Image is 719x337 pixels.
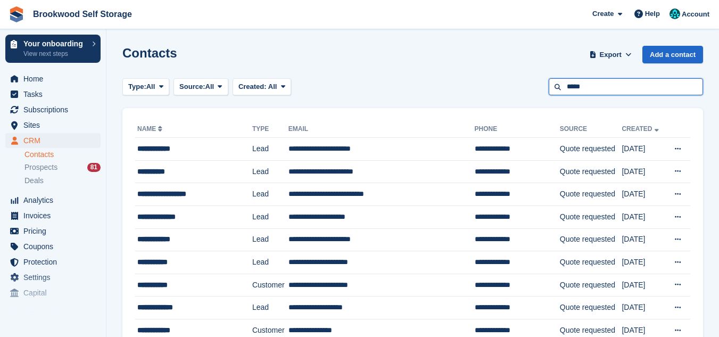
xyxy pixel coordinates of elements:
img: Holly/Tom/Duncan [670,9,680,19]
span: Protection [23,254,87,269]
th: Type [252,121,288,138]
a: menu [5,239,101,254]
h1: Contacts [122,46,177,60]
a: Created [622,125,660,133]
td: Lead [252,206,288,228]
span: Sites [23,118,87,133]
span: Coupons [23,239,87,254]
td: Quote requested [560,183,622,206]
td: Customer [252,274,288,297]
td: Quote requested [560,206,622,228]
td: [DATE] [622,206,665,228]
td: [DATE] [622,138,665,161]
td: [DATE] [622,183,665,206]
td: Quote requested [560,251,622,274]
span: Deals [24,176,44,186]
span: CRM [23,133,87,148]
span: Pricing [23,224,87,239]
span: Type: [128,81,146,92]
span: Created: [238,83,267,91]
span: All [205,81,214,92]
span: All [268,83,277,91]
td: Lead [252,228,288,251]
a: menu [5,118,101,133]
span: Settings [23,270,87,285]
span: Analytics [23,193,87,208]
a: menu [5,285,101,300]
td: Quote requested [560,297,622,319]
th: Source [560,121,622,138]
span: All [146,81,155,92]
span: Create [592,9,614,19]
td: [DATE] [622,274,665,297]
td: Lead [252,251,288,274]
a: menu [5,87,101,102]
span: Source: [179,81,205,92]
span: Invoices [23,208,87,223]
span: Account [682,9,709,20]
a: Name [137,125,164,133]
td: Lead [252,138,288,161]
td: [DATE] [622,228,665,251]
td: [DATE] [622,251,665,274]
a: menu [5,254,101,269]
span: Home [23,71,87,86]
button: Export [587,46,634,63]
span: Tasks [23,87,87,102]
td: Quote requested [560,274,622,297]
span: Export [600,50,622,60]
a: menu [5,270,101,285]
img: stora-icon-8386f47178a22dfd0bd8f6a31ec36ba5ce8667c1dd55bd0f319d3a0aa187defe.svg [9,6,24,22]
a: menu [5,224,101,239]
div: 81 [87,163,101,172]
a: Your onboarding View next steps [5,35,101,63]
button: Source: All [173,78,228,96]
span: Help [645,9,660,19]
a: Deals [24,175,101,186]
span: Capital [23,285,87,300]
a: menu [5,71,101,86]
a: menu [5,208,101,223]
td: Quote requested [560,138,622,161]
a: Contacts [24,150,101,160]
button: Created: All [233,78,291,96]
td: Lead [252,160,288,183]
td: Lead [252,297,288,319]
p: View next steps [23,49,87,59]
a: Prospects 81 [24,162,101,173]
td: Quote requested [560,228,622,251]
a: Brookwood Self Storage [29,5,136,23]
th: Email [288,121,475,138]
button: Type: All [122,78,169,96]
a: Add a contact [642,46,703,63]
th: Phone [475,121,560,138]
td: [DATE] [622,297,665,319]
a: menu [5,102,101,117]
p: Your onboarding [23,40,87,47]
td: [DATE] [622,160,665,183]
a: menu [5,193,101,208]
span: Prospects [24,162,57,172]
td: Quote requested [560,160,622,183]
span: Subscriptions [23,102,87,117]
a: menu [5,133,101,148]
td: Lead [252,183,288,206]
span: Storefront [10,309,106,320]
